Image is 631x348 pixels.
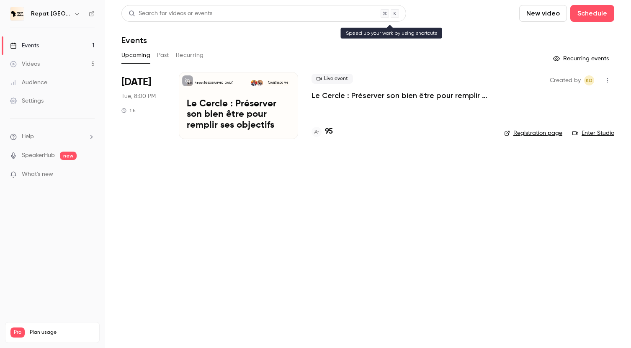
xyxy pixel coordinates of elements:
[22,132,34,141] span: Help
[176,49,204,62] button: Recurring
[121,75,151,89] span: [DATE]
[22,170,53,179] span: What's new
[265,80,290,86] span: [DATE] 8:00 PM
[121,72,165,139] div: Oct 7 Tue, 8:00 PM (Europe/Paris)
[10,327,25,338] span: Pro
[10,7,24,21] img: Repat Africa
[187,99,290,131] p: Le Cercle : Préserver son bien être pour remplir ses objectifs
[586,75,592,85] span: KD
[195,81,233,85] p: Repat [GEOGRAPHIC_DATA]
[60,152,77,160] span: new
[325,126,333,137] h4: 95
[10,78,47,87] div: Audience
[22,151,55,160] a: SpeakerHub
[257,80,263,86] img: Marie Jeanson
[121,49,150,62] button: Upcoming
[121,92,156,101] span: Tue, 8:00 PM
[129,9,212,18] div: Search for videos or events
[179,72,298,139] a: Le Cercle : Préserver son bien être pour remplir ses objectifsRepat [GEOGRAPHIC_DATA]Marie Jeanso...
[10,132,95,141] li: help-dropdown-opener
[251,80,257,86] img: Kara Diaby
[570,5,614,22] button: Schedule
[31,10,70,18] h6: Repat [GEOGRAPHIC_DATA]
[157,49,169,62] button: Past
[121,107,136,114] div: 1 h
[85,171,95,178] iframe: Noticeable Trigger
[572,129,614,137] a: Enter Studio
[121,35,147,45] h1: Events
[549,52,614,65] button: Recurring events
[312,74,353,84] span: Live event
[10,60,40,68] div: Videos
[584,75,594,85] span: Kara Diaby
[10,97,44,105] div: Settings
[504,129,562,137] a: Registration page
[312,90,491,101] a: Le Cercle : Préserver son bien être pour remplir ses objectifs
[519,5,567,22] button: New video
[312,126,333,137] a: 95
[550,75,581,85] span: Created by
[30,329,94,336] span: Plan usage
[10,41,39,50] div: Events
